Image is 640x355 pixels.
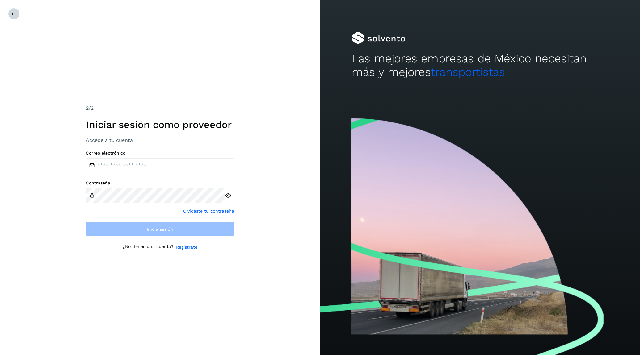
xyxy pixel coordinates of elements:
span: Inicia sesión [147,227,173,231]
a: Olvidaste tu contraseña [183,208,234,214]
button: Inicia sesión [86,222,234,237]
div: /2 [86,105,234,112]
span: transportistas [431,65,505,79]
a: Regístrate [176,244,197,250]
label: Correo electrónico [86,151,234,156]
label: Contraseña [86,180,234,186]
p: ¿No tienes una cuenta? [123,244,174,250]
h1: Iniciar sesión como proveedor [86,119,234,130]
h2: Las mejores empresas de México necesitan más y mejores [352,52,608,79]
span: 2 [86,105,89,111]
h3: Accede a tu cuenta [86,137,234,143]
